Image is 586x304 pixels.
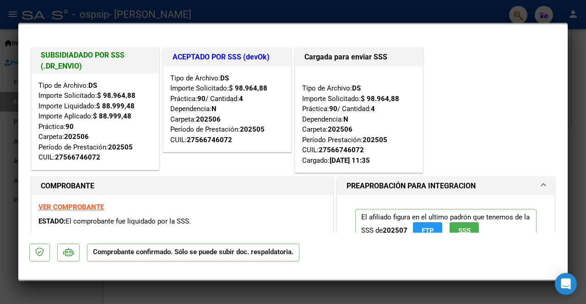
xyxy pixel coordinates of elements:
[240,125,265,133] strong: 202505
[170,73,284,145] div: Tipo de Archivo: Importe Solicitado: Práctica: / Cantidad: Dependencia: Carpeta: Período de Prest...
[64,133,89,141] strong: 202506
[220,74,229,82] strong: DS
[450,222,479,239] button: SSS
[239,95,243,103] strong: 4
[361,95,399,103] strong: $ 98.964,88
[65,217,191,225] span: El comprobante fue liquidado por la SSS.
[96,102,135,110] strong: $ 88.999,48
[87,244,299,261] p: Comprobante confirmado. Sólo se puede subir doc. respaldatoria.
[55,152,100,163] div: 27566746072
[347,181,476,192] h1: PREAPROBACIÓN PARA INTEGRACION
[355,209,537,243] p: El afiliado figura en el ultimo padrón que tenemos de la SSS de
[383,226,407,235] strong: 202507
[229,84,267,92] strong: $ 98.964,88
[41,50,150,72] h1: SUBSIDIADADO POR SSS (.DR_ENVIO)
[38,217,65,225] span: ESTADO:
[196,115,221,123] strong: 202506
[328,125,353,133] strong: 202506
[302,73,416,166] div: Tipo de Archivo: Importe Solicitado: Práctica: / Cantidad: Dependencia: Carpeta: Período Prestaci...
[65,123,74,131] strong: 90
[330,156,370,165] strong: [DATE] 11:35
[38,203,104,211] a: VER COMPROBANTE
[108,143,133,151] strong: 202505
[38,80,152,163] div: Tipo de Archivo: Importe Solicitado: Importe Liquidado: Importe Aplicado: Práctica: Carpeta: Perí...
[555,273,577,295] div: Open Intercom Messenger
[187,135,232,145] div: 27566746072
[212,105,217,113] strong: N
[197,95,206,103] strong: 90
[97,91,136,100] strong: $ 98.964,88
[329,105,337,113] strong: 90
[337,177,554,195] mat-expansion-panel-header: PREAPROBACIÓN PARA INTEGRACION
[458,227,471,235] span: SSS
[343,115,348,123] strong: N
[352,84,361,92] strong: DS
[173,52,282,63] h1: ACEPTADO POR SSS (devOk)
[304,52,413,63] h1: Cargada para enviar SSS
[41,181,94,190] strong: COMPROBANTE
[363,136,387,144] strong: 202505
[93,112,131,120] strong: $ 88.999,48
[371,105,375,113] strong: 4
[422,227,434,235] span: FTP
[88,81,97,90] strong: DS
[319,145,364,155] div: 27566746072
[413,222,442,239] button: FTP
